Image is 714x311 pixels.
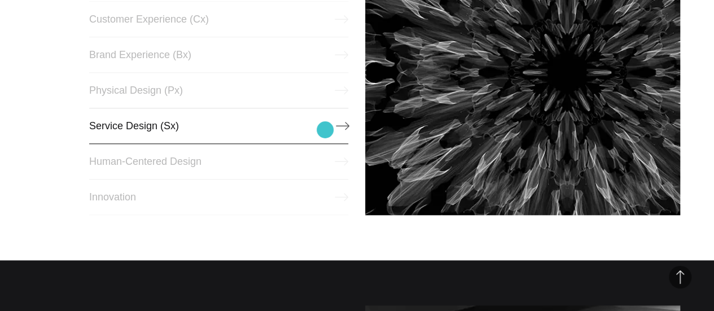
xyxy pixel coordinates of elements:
a: Service Design (Sx) [89,108,349,144]
a: Human-Centered Design [89,143,349,179]
button: Back to Top [669,266,691,288]
a: Innovation [89,179,349,215]
a: Customer Experience (Cx) [89,1,349,37]
a: Physical Design (Px) [89,72,349,108]
a: Brand Experience (Bx) [89,37,349,73]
